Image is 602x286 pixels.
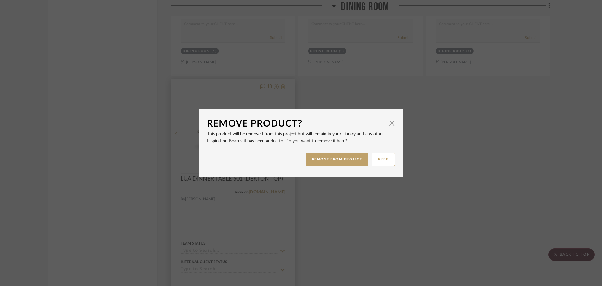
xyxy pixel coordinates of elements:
[306,153,369,166] button: REMOVE FROM PROJECT
[207,117,395,131] dialog-header: Remove Product?
[207,131,395,144] p: This product will be removed from this project but will remain in your Library and any other Insp...
[372,153,395,166] button: KEEP
[207,117,386,131] div: Remove Product?
[386,117,398,129] button: Close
